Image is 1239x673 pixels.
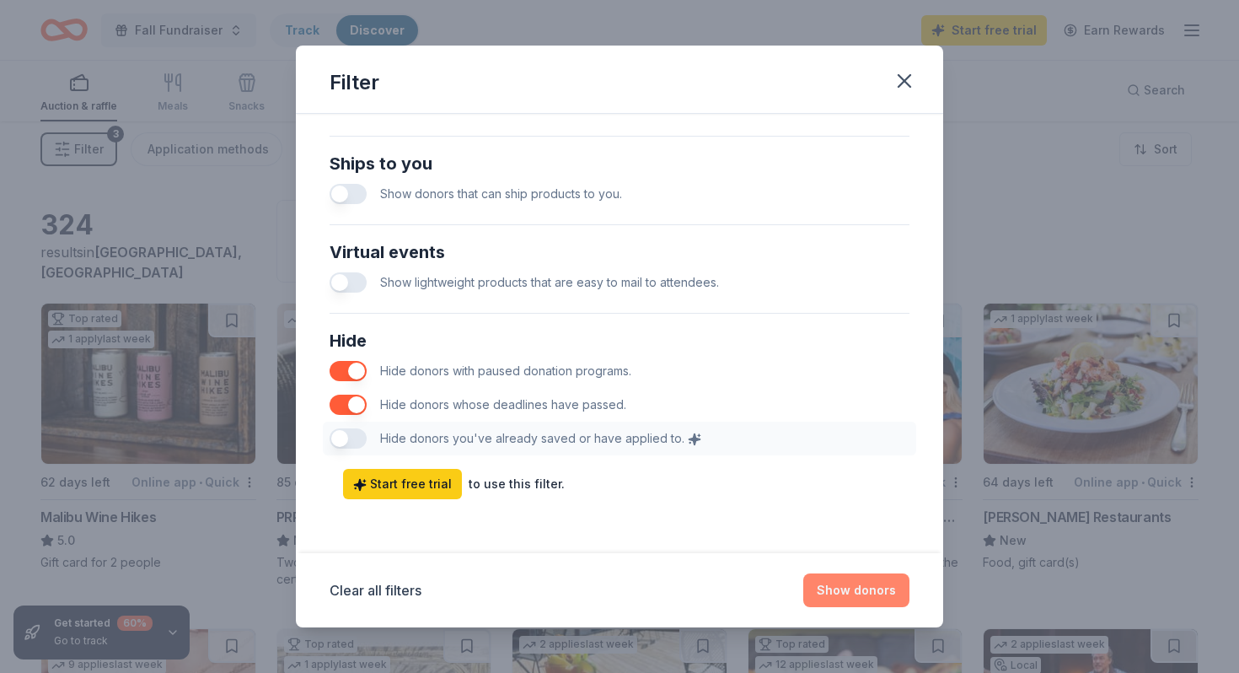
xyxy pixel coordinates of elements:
span: Start free trial [353,474,452,494]
a: Start free trial [343,469,462,499]
div: Filter [330,69,379,96]
div: to use this filter. [469,474,565,494]
button: Clear all filters [330,580,421,600]
button: Show donors [803,573,909,607]
div: Ships to you [330,150,909,177]
span: Show lightweight products that are easy to mail to attendees. [380,275,719,289]
span: Hide donors whose deadlines have passed. [380,397,626,412]
span: Show donors that can ship products to you. [380,186,622,201]
div: Hide [330,327,909,354]
div: Virtual events [330,239,909,266]
span: Hide donors with paused donation programs. [380,363,631,378]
